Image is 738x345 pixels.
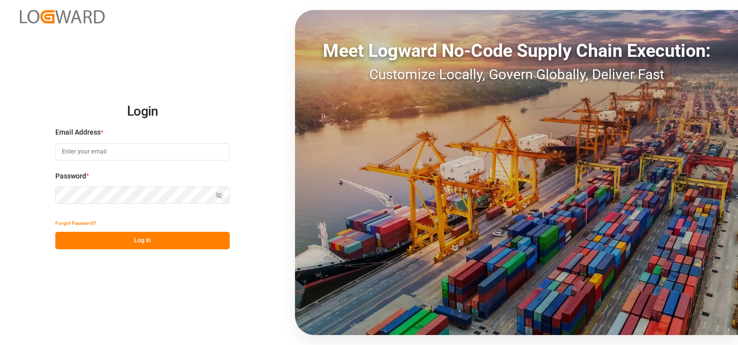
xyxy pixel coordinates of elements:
[55,96,230,128] h2: Login
[295,64,738,85] div: Customize Locally, Govern Globally, Deliver Fast
[55,214,96,232] button: Forgot Password?
[55,171,86,181] span: Password
[295,37,738,64] div: Meet Logward No-Code Supply Chain Execution:
[55,232,230,249] button: Log In
[55,143,230,161] input: Enter your email
[20,10,105,23] img: Logward_new_orange.png
[55,127,101,138] span: Email Address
